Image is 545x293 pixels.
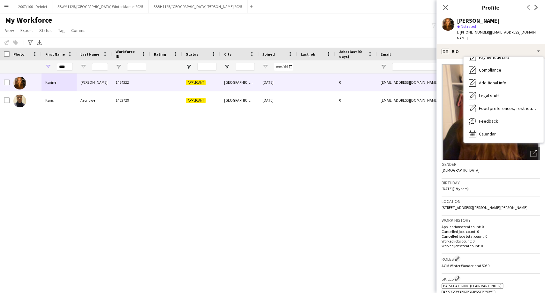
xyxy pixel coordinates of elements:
[148,0,247,13] button: SBBH1125/[GEOGRAPHIC_DATA][PERSON_NAME] 2025
[377,91,504,109] div: [EMAIL_ADDRESS][DOMAIN_NAME]
[220,73,259,91] div: [GEOGRAPHIC_DATA]
[442,205,527,210] span: [STREET_ADDRESS][PERSON_NAME][PERSON_NAME]
[186,52,198,57] span: Status
[56,26,67,35] a: Tag
[18,26,35,35] a: Export
[464,115,543,127] div: Feedback
[127,63,146,71] input: Workforce ID Filter Input
[442,64,540,160] img: Crew avatar or photo
[259,73,297,91] div: [DATE]
[457,30,490,35] span: t. [PHONE_NUMBER]
[52,0,148,13] button: SBWM1125/[GEOGRAPHIC_DATA] Winter Market 2025
[186,80,206,85] span: Applicant
[301,52,315,57] span: Last job
[42,91,77,109] div: Karis
[154,52,166,57] span: Rating
[443,283,502,288] span: Bar & Catering (Flair Bartender)
[112,91,150,109] div: 1463729
[464,64,543,76] div: Compliance
[45,52,65,57] span: First Name
[186,64,192,70] button: Open Filter Menu
[335,91,377,109] div: 0
[457,30,538,40] span: | [EMAIL_ADDRESS][DOMAIN_NAME]
[479,105,538,111] span: Food preferences/ restrictions
[274,63,293,71] input: Joined Filter Input
[479,118,498,124] span: Feedback
[442,161,540,167] h3: Gender
[464,102,543,115] div: Food preferences/ restrictions
[186,98,206,103] span: Applicant
[116,49,139,59] span: Workforce ID
[442,224,540,229] p: Applications total count: 0
[436,3,545,12] h3: Profile
[479,93,499,98] span: Legal stuff
[442,198,540,204] h3: Location
[224,52,231,57] span: City
[58,27,65,33] span: Tag
[339,49,365,59] span: Jobs (last 90 days)
[442,275,540,282] h3: Skills
[262,64,268,70] button: Open Filter Menu
[479,80,506,86] span: Additional info
[442,239,540,243] p: Worked jobs count: 0
[464,127,543,140] div: Calendar
[36,39,43,46] app-action-btn: Export XLSX
[464,76,543,89] div: Additional info
[224,64,230,70] button: Open Filter Menu
[442,243,540,248] p: Worked jobs total count: 0
[5,27,14,33] span: View
[442,217,540,223] h3: Work history
[442,180,540,186] h3: Birthday
[442,255,540,262] h3: Roles
[13,95,26,107] img: Karis Asongwe
[39,27,52,33] span: Status
[236,63,255,71] input: City Filter Input
[45,64,51,70] button: Open Filter Menu
[479,131,496,137] span: Calendar
[13,77,26,89] img: Karine Vicente
[335,73,377,91] div: 0
[442,186,469,191] span: [DATE] (19 years)
[80,52,99,57] span: Last Name
[112,73,150,91] div: 1464322
[116,64,121,70] button: Open Filter Menu
[77,91,112,109] div: Asongwe
[92,63,108,71] input: Last Name Filter Input
[13,0,52,13] button: 2007/100 - Debrief
[457,18,500,24] div: [PERSON_NAME]
[37,26,54,35] a: Status
[527,147,540,160] div: Open photos pop-in
[436,44,545,59] div: Bio
[57,63,73,71] input: First Name Filter Input
[479,54,510,60] span: Payment details
[262,52,275,57] span: Joined
[377,73,504,91] div: [EMAIL_ADDRESS][DOMAIN_NAME]
[464,51,543,64] div: Payment details
[69,26,88,35] a: Comms
[442,263,489,268] span: AGM Winter Wonderland 5039
[77,73,112,91] div: [PERSON_NAME]
[381,64,386,70] button: Open Filter Menu
[71,27,86,33] span: Comms
[442,168,480,173] span: [DEMOGRAPHIC_DATA]
[197,63,216,71] input: Status Filter Input
[5,15,52,25] span: My Workforce
[26,39,34,46] app-action-btn: Advanced filters
[461,24,476,29] span: Not rated
[479,67,501,73] span: Compliance
[220,91,259,109] div: [GEOGRAPHIC_DATA]
[259,91,297,109] div: [DATE]
[20,27,33,33] span: Export
[3,26,17,35] a: View
[442,234,540,239] p: Cancelled jobs total count: 0
[42,73,77,91] div: Karine
[80,64,86,70] button: Open Filter Menu
[442,229,540,234] p: Cancelled jobs count: 0
[392,63,501,71] input: Email Filter Input
[381,52,391,57] span: Email
[13,52,24,57] span: Photo
[464,89,543,102] div: Legal stuff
